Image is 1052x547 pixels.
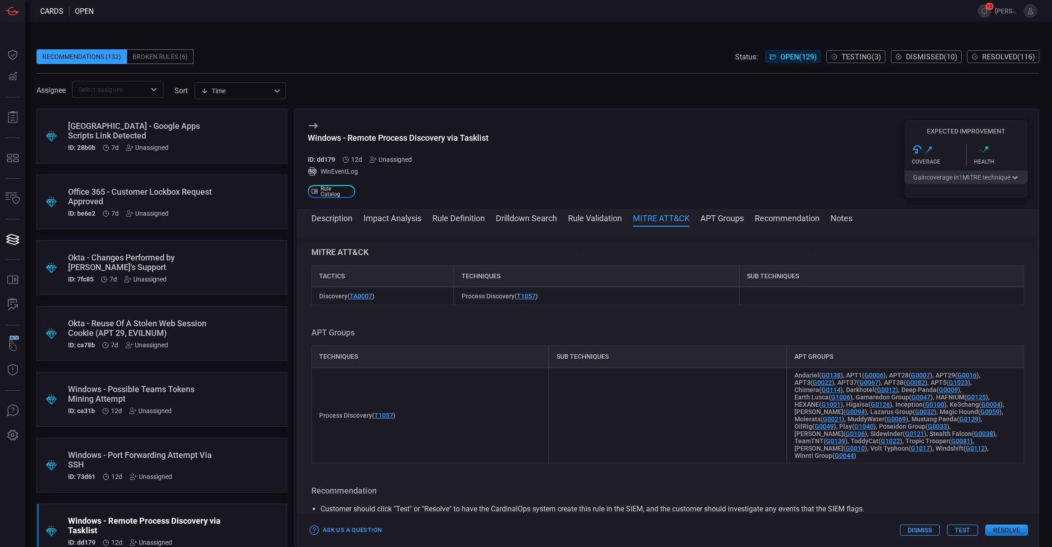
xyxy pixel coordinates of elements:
[951,437,970,445] a: G0081
[363,212,421,223] button: Impact Analysis
[911,415,981,423] span: Mustang Panda ( )
[911,445,930,452] a: G1017
[794,372,843,379] span: Andariel ( )
[939,386,958,393] a: G0009
[68,473,95,480] h5: ID: 73d61
[147,83,160,96] button: Open
[311,485,1024,496] h3: Recommendation
[936,445,987,452] span: Windshift ( )
[895,401,947,408] span: Inception ( )
[871,401,890,408] a: G0126
[959,174,963,181] span: 1
[957,372,977,379] a: G0016
[846,445,865,452] a: G0010
[311,212,352,223] button: Description
[967,393,986,401] a: G0125
[126,210,168,217] div: Unassigned
[794,408,867,415] span: [PERSON_NAME] ( )
[930,430,995,437] span: Stealth Falcon ( )
[369,156,412,163] div: Unassigned
[794,415,844,423] span: Molerats ( )
[2,44,24,66] button: Dashboard
[982,53,1035,61] span: Resolved ( 116 )
[311,327,1024,338] h3: APT Groups
[831,212,852,223] button: Notes
[813,379,832,386] a: G0022
[462,292,538,300] span: Process Discovery ( )
[905,437,973,445] span: Tropic Trooper ( )
[2,294,24,316] button: ALERT ANALYSIS
[846,372,886,379] span: APT1 ( )
[319,292,374,300] span: Discovery ( )
[496,212,557,223] button: Drilldown Search
[2,106,24,128] button: Reports
[821,401,841,408] a: G1001
[311,345,549,367] div: Techniques
[111,539,122,546] span: Aug 14, 2025 4:08 AM
[906,379,925,386] a: G0082
[75,84,146,95] input: Select assignee
[846,430,865,437] a: G0106
[111,144,119,151] span: Aug 19, 2025 7:57 AM
[110,276,117,283] span: Aug 19, 2025 7:57 AM
[905,430,924,437] a: G0121
[877,386,896,393] a: G0012
[755,212,820,223] button: Recommendation
[981,401,1000,408] a: G0004
[959,415,978,423] a: G0129
[68,539,95,546] h5: ID: dd179
[835,452,854,459] a: G0044
[68,319,221,338] div: Okta - Reuse Of A Stolen Web Session Cookie (APT 29, EVILNUM)
[350,292,372,300] a: TA0007
[967,50,1039,63] button: Resolved(116)
[794,445,867,452] span: [PERSON_NAME] ( )
[851,437,902,445] span: ToddyCat ( )
[454,265,739,287] div: Techniques
[765,50,821,63] button: Open(129)
[925,401,944,408] a: G0100
[936,372,979,379] span: APT29 ( )
[911,393,931,401] a: G0047
[974,430,993,437] a: G0038
[846,386,898,393] span: Darkhotel ( )
[2,147,24,169] button: MITRE - Detection Posture
[911,372,930,379] a: G0007
[201,86,271,96] div: Time
[432,212,485,223] button: Rule Definition
[870,408,936,415] span: Lazarus Group ( )
[68,187,221,206] div: Office 365 - Customer Lockbox Request Approved
[936,393,988,401] span: HAFNIUM ( )
[374,412,393,419] a: T1057
[308,156,335,163] h5: ID: dd179
[985,525,1028,536] button: Resolve
[846,408,865,415] a: G0094
[794,386,843,393] span: Chimera ( )
[311,265,454,287] div: Tactics
[68,407,95,414] h5: ID: ca31b
[870,430,926,437] span: Sidewinder ( )
[854,423,873,430] a: G1040
[794,423,836,430] span: OilRig ( )
[794,393,852,401] span: Earth Lusca ( )
[826,437,845,445] a: G0139
[124,276,167,283] div: Unassigned
[129,407,172,414] div: Unassigned
[75,7,94,16] span: open
[68,516,221,535] div: Windows - Remote Process Discovery via Tasklist
[912,159,966,165] div: Coverage
[915,408,934,415] a: G0032
[40,7,63,16] span: Cards
[931,379,970,386] span: APT5 ( )
[905,127,1028,135] h5: Expected Improvement
[111,407,122,414] span: Aug 14, 2025 4:08 AM
[905,170,1028,184] button: Gaincoverage in1MITRE technique
[68,121,221,140] div: Palo Alto - Google Apps Scripts Link Detected
[794,452,856,459] span: Winnti Group ( )
[2,188,24,210] button: Inventory
[906,53,957,61] span: Dismissed ( 10 )
[321,504,1015,515] li: Customer should click "Test" or "Resolve" to have the CardinalOps system create this rule in the ...
[111,210,119,217] span: Aug 19, 2025 7:57 AM
[68,384,221,404] div: Windows - Possible Teams Tokens Mining Attempt
[949,379,968,386] a: G1023
[68,210,95,217] h5: ID: be6e2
